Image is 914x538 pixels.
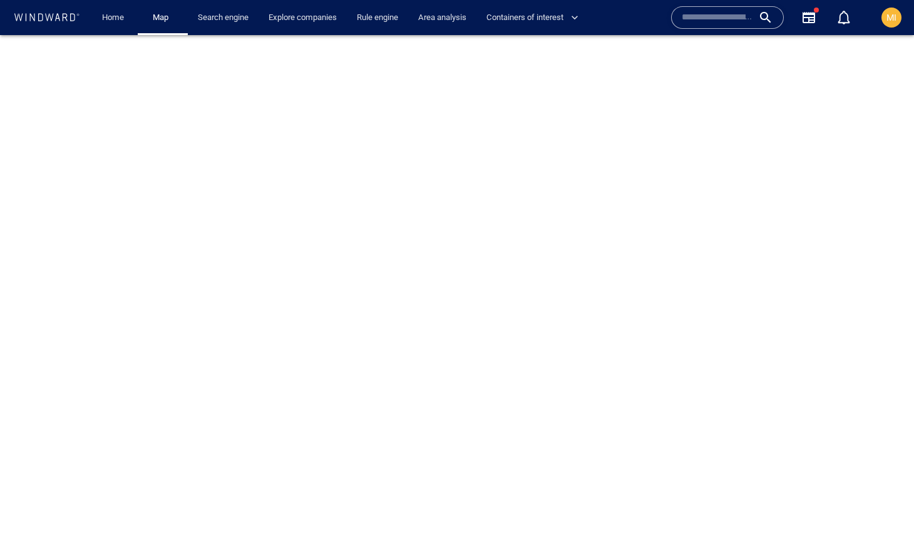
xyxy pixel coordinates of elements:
[481,7,589,29] button: Containers of interest
[352,7,403,29] a: Rule engine
[264,7,342,29] a: Explore companies
[93,7,133,29] button: Home
[193,7,254,29] a: Search engine
[413,7,471,29] a: Area analysis
[143,7,183,29] button: Map
[861,482,905,529] iframe: Chat
[886,13,896,23] span: MI
[879,5,904,30] button: MI
[148,7,178,29] a: Map
[486,11,578,25] span: Containers of interest
[97,7,129,29] a: Home
[836,10,851,25] div: Notification center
